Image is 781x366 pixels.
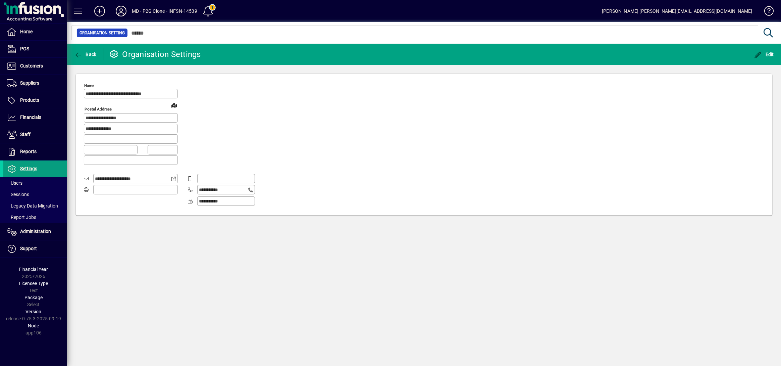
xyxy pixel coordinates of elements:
a: Products [3,92,67,109]
a: Reports [3,143,67,160]
a: Users [3,177,67,189]
span: Sessions [7,192,29,197]
div: [PERSON_NAME] [PERSON_NAME][EMAIL_ADDRESS][DOMAIN_NAME] [602,6,752,16]
span: Licensee Type [19,281,48,286]
div: Organisation Settings [109,49,201,60]
mat-label: Name [84,83,94,88]
span: Edit [754,52,774,57]
a: POS [3,41,67,57]
a: Report Jobs [3,212,67,223]
span: Organisation Setting [80,30,125,36]
button: Back [72,48,98,60]
button: Add [89,5,110,17]
button: Edit [752,48,776,60]
span: Home [20,29,33,34]
a: Administration [3,223,67,240]
a: View on map [169,100,179,110]
a: Suppliers [3,75,67,92]
a: Financials [3,109,67,126]
span: Financial Year [19,267,48,272]
span: Report Jobs [7,215,36,220]
a: Home [3,24,67,40]
app-page-header-button: Back [67,48,104,60]
span: Settings [20,166,37,171]
span: Staff [20,132,31,137]
div: MD - P2G Clone - INFSN-14539 [132,6,197,16]
button: Profile [110,5,132,17]
span: Financials [20,115,41,120]
span: Users [7,180,22,186]
span: Node [28,323,39,328]
span: POS [20,46,29,51]
a: Sessions [3,189,67,200]
span: Support [20,246,37,251]
span: Legacy Data Migration [7,203,58,209]
a: Legacy Data Migration [3,200,67,212]
span: Package [24,295,43,300]
span: Suppliers [20,80,39,86]
span: Products [20,97,39,103]
a: Staff [3,126,67,143]
span: Customers [20,63,43,68]
a: Knowledge Base [759,1,773,23]
a: Support [3,240,67,257]
span: Administration [20,229,51,234]
span: Back [74,52,97,57]
a: Customers [3,58,67,75]
span: Version [26,309,42,314]
span: Reports [20,149,37,154]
